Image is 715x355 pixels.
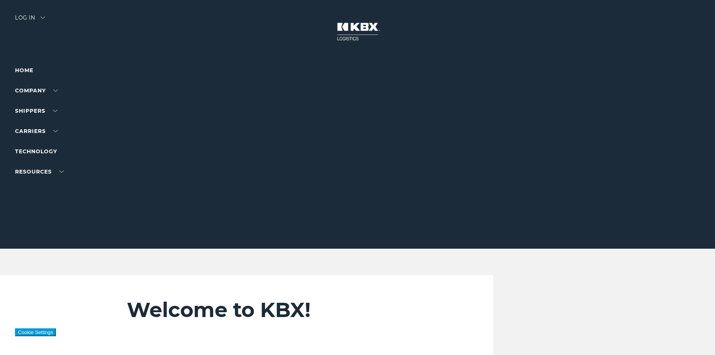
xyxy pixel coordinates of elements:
[127,298,449,322] h2: Welcome to KBX!
[15,107,57,114] a: SHIPPERS
[15,168,64,175] a: RESOURCES
[15,67,33,74] a: Home
[15,15,45,26] div: Log in
[41,17,45,19] img: arrow
[15,128,58,134] a: Carriers
[15,328,56,336] button: Cookie Settings
[15,148,57,155] a: Technology
[330,15,386,48] img: kbx logo
[15,87,58,94] a: Company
